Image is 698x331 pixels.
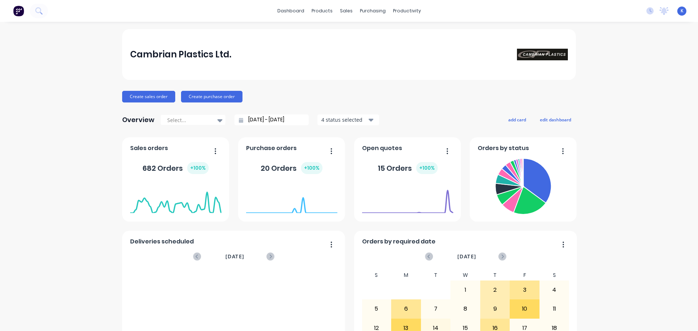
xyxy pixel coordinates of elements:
div: 7 [421,300,450,318]
div: 20 Orders [261,162,322,174]
div: 2 [481,281,510,299]
div: + 100 % [187,162,209,174]
div: 8 [451,300,480,318]
div: Overview [122,113,155,127]
span: Open quotes [362,144,402,153]
div: 1 [451,281,480,299]
div: 682 Orders [143,162,209,174]
div: 15 Orders [378,162,438,174]
button: Create purchase order [181,91,242,102]
div: M [391,270,421,280]
div: S [362,270,392,280]
div: F [510,270,539,280]
div: sales [336,5,356,16]
div: 5 [362,300,391,318]
div: S [539,270,569,280]
span: Purchase orders [246,144,297,153]
span: K [681,8,683,14]
div: 6 [392,300,421,318]
span: [DATE] [225,253,244,261]
div: productivity [389,5,425,16]
span: Orders by status [478,144,529,153]
div: T [480,270,510,280]
div: 3 [510,281,539,299]
div: purchasing [356,5,389,16]
button: add card [504,115,531,124]
span: Sales orders [130,144,168,153]
img: Cambrian Plastics Ltd. [517,49,568,60]
div: T [421,270,451,280]
div: 4 [540,281,569,299]
span: Orders by required date [362,237,436,246]
div: 4 status selected [321,116,367,124]
div: 10 [510,300,539,318]
button: edit dashboard [535,115,576,124]
button: Create sales order [122,91,175,102]
div: Cambrian Plastics Ltd. [130,47,231,62]
span: [DATE] [457,253,476,261]
div: products [308,5,336,16]
div: W [450,270,480,280]
div: + 100 % [416,162,438,174]
div: 11 [540,300,569,318]
div: 9 [481,300,510,318]
div: + 100 % [301,162,322,174]
button: 4 status selected [317,114,379,125]
span: Deliveries scheduled [130,237,194,246]
a: dashboard [274,5,308,16]
img: Factory [13,5,24,16]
